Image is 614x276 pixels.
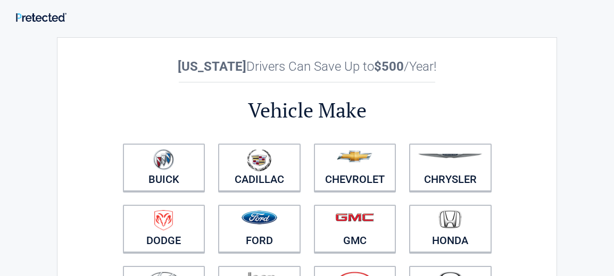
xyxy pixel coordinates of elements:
[418,154,483,158] img: chrysler
[16,13,67,22] img: Main Logo
[409,144,492,191] a: Chrysler
[218,144,301,191] a: Cadillac
[409,205,492,253] a: Honda
[218,205,301,253] a: Ford
[123,205,205,253] a: Dodge
[178,59,246,74] b: [US_STATE]
[337,150,372,162] img: chevrolet
[314,144,396,191] a: Chevrolet
[123,144,205,191] a: Buick
[314,205,396,253] a: GMC
[116,59,498,74] h2: Drivers Can Save Up to /Year
[335,213,374,222] img: gmc
[153,149,174,170] img: buick
[154,210,173,231] img: dodge
[374,59,404,74] b: $500
[242,211,277,224] img: ford
[439,210,461,229] img: honda
[116,97,498,124] h2: Vehicle Make
[247,149,271,171] img: cadillac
